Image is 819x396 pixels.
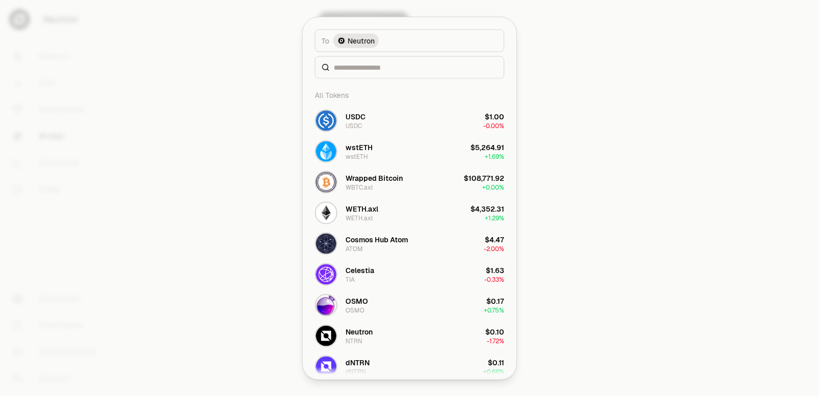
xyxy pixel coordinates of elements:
div: $4,352.31 [470,203,504,214]
button: ToNeutron LogoNeutron [315,29,504,52]
span: + 0.66% [483,367,504,376]
span: -2.00% [484,244,504,253]
div: $1.00 [485,111,504,121]
div: $0.11 [488,357,504,367]
button: wstETH LogowstETHwstETH$5,264.91+1.69% [309,136,510,166]
button: OSMO LogoOSMOOSMO$0.17+0.75% [309,289,510,320]
img: ATOM Logo [316,233,336,254]
button: NTRN LogoNeutronNTRN$0.10-1.72% [309,320,510,351]
span: -0.00% [483,121,504,130]
button: dNTRN LogodNTRNdNTRN$0.11+0.66% [309,351,510,382]
div: $1.63 [486,265,504,275]
div: TIA [346,275,355,283]
span: -0.33% [484,275,504,283]
div: $4.47 [485,234,504,244]
div: Wrapped Bitcoin [346,173,403,183]
button: WBTC.axl LogoWrapped BitcoinWBTC.axl$108,771.92+0.00% [309,166,510,197]
button: USDC LogoUSDCUSDC$1.00-0.00% [309,105,510,136]
span: + 1.29% [485,214,504,222]
div: wstETH [346,142,373,152]
img: USDC Logo [316,110,336,131]
img: Neutron Logo [338,37,344,44]
div: OSMO [346,296,368,306]
img: WETH.axl Logo [316,202,336,223]
div: ATOM [346,244,363,253]
div: $5,264.91 [470,142,504,152]
img: TIA Logo [316,264,336,284]
div: wstETH [346,152,368,160]
div: All Tokens [309,85,510,105]
div: dNTRN [346,357,370,367]
span: + 0.00% [482,183,504,191]
div: WETH.axl [346,203,378,214]
img: dNTRN Logo [316,356,336,377]
button: TIA LogoCelestiaTIA$1.63-0.33% [309,259,510,289]
img: WBTC.axl Logo [316,172,336,192]
div: WBTC.axl [346,183,373,191]
div: USDC [346,121,362,130]
div: Neutron [346,326,373,337]
div: $0.10 [485,326,504,337]
img: OSMO Logo [316,295,336,315]
span: To [321,35,329,46]
div: WETH.axl [346,214,373,222]
div: USDC [346,111,365,121]
span: Neutron [348,35,375,46]
div: Celestia [346,265,374,275]
span: -1.72% [487,337,504,345]
img: wstETH Logo [316,141,336,161]
div: NTRN [346,337,362,345]
div: $0.17 [486,296,504,306]
span: + 0.75% [484,306,504,314]
button: WETH.axl LogoWETH.axlWETH.axl$4,352.31+1.29% [309,197,510,228]
div: Cosmos Hub Atom [346,234,408,244]
span: + 1.69% [485,152,504,160]
button: ATOM LogoCosmos Hub AtomATOM$4.47-2.00% [309,228,510,259]
div: OSMO [346,306,364,314]
img: NTRN Logo [316,325,336,346]
div: $108,771.92 [464,173,504,183]
div: dNTRN [346,367,366,376]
